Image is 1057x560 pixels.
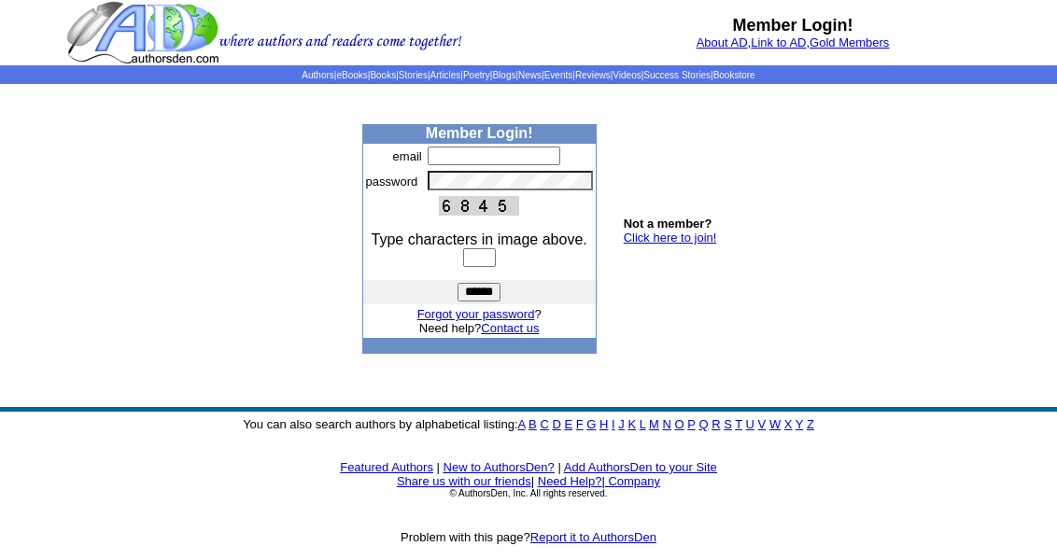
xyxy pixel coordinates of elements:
[810,35,889,49] a: Gold Members
[624,217,712,231] b: Not a member?
[340,460,433,474] a: Featured Authors
[417,307,535,321] a: Forgot your password
[439,196,519,216] img: This Is CAPTCHA Image
[735,417,742,431] a: T
[640,417,646,431] a: L
[366,175,418,189] font: password
[518,70,542,80] a: News
[518,417,526,431] a: A
[449,488,607,498] font: © AuthorsDen, Inc. All rights reserved.
[243,417,814,431] font: You can also search authors by alphabetical listing:
[576,417,584,431] a: F
[649,417,659,431] a: M
[336,70,367,80] a: eBooks
[552,417,560,431] a: D
[370,70,396,80] a: Books
[758,417,767,431] a: V
[564,460,717,474] a: Add AuthorsDen to your Site
[444,460,555,474] a: New to AuthorsDen?
[713,70,755,80] a: Bookstore
[601,474,660,488] font: |
[697,35,890,49] font: , ,
[733,16,853,35] b: Member Login!
[746,417,754,431] a: U
[627,417,636,431] a: K
[481,321,539,335] a: Contact us
[575,70,611,80] a: Reviews
[399,70,428,80] a: Stories
[530,530,656,544] a: Report it to AuthorsDen
[419,321,540,335] font: Need help?
[531,474,534,488] font: |
[557,460,560,474] font: |
[401,530,656,544] font: Problem with this page?
[540,417,548,431] a: C
[724,417,732,431] a: S
[528,417,537,431] a: B
[599,417,608,431] a: H
[437,460,440,474] font: |
[430,70,461,80] a: Articles
[538,474,602,488] a: Need Help?
[586,417,596,431] a: G
[393,149,422,163] font: email
[796,417,803,431] a: Y
[612,417,615,431] a: I
[372,231,587,247] font: Type characters in image above.
[544,70,573,80] a: Events
[564,417,572,431] a: E
[302,70,333,80] a: Authors
[302,70,754,80] span: | | | | | | | | | | | |
[675,417,684,431] a: O
[492,70,515,80] a: Blogs
[807,417,814,431] a: Z
[613,70,641,80] a: Videos
[769,417,781,431] a: W
[624,231,717,245] a: Click here to join!
[397,474,531,488] a: Share us with our friends
[784,417,793,431] a: X
[687,417,695,431] a: P
[417,307,542,321] font: ?
[608,474,660,488] a: Company
[663,417,671,431] a: N
[712,417,720,431] a: R
[751,35,806,49] a: Link to AD
[618,417,625,431] a: J
[697,35,748,49] a: About AD
[426,125,533,141] b: Member Login!
[643,70,711,80] a: Success Stories
[463,70,490,80] a: Poetry
[698,417,708,431] a: Q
